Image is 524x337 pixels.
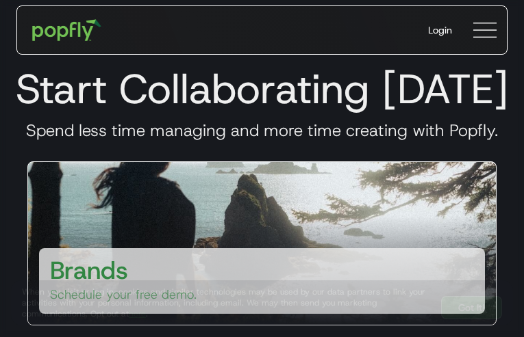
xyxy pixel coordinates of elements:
h3: Spend less time managing and more time creating with Popfly. [11,120,513,141]
div: Login [428,23,452,37]
a: here [129,308,146,319]
h1: Start Collaborating [DATE] [11,64,513,113]
a: Got It! [441,296,502,319]
h3: Brands [50,254,128,286]
a: Login [417,12,463,48]
div: When you visit or log in, cookies and similar technologies may be used by our data partners to li... [22,286,430,319]
a: home [23,10,111,51]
